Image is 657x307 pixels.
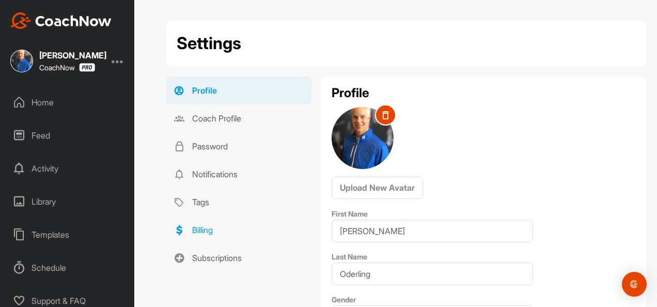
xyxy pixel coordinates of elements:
[332,209,368,218] label: First Name
[166,188,311,216] a: Tags
[6,122,130,148] div: Feed
[6,156,130,181] div: Activity
[166,216,311,244] a: Billing
[10,12,112,29] img: CoachNow
[10,50,33,72] img: square_47ea47e3587d234c465b105ada7f75d0.jpg
[166,76,311,104] a: Profile
[332,87,636,99] h2: Profile
[166,244,311,272] a: Subscriptions
[79,63,95,72] img: CoachNow Pro
[622,272,647,297] div: Open Intercom Messenger
[332,177,423,199] button: Upload New Avatar
[166,104,311,132] a: Coach Profile
[6,222,130,248] div: Templates
[332,252,367,261] label: Last Name
[340,182,415,193] span: Upload New Avatar
[166,160,311,188] a: Notifications
[6,89,130,115] div: Home
[39,51,106,59] div: [PERSON_NAME]
[6,255,130,281] div: Schedule
[177,31,241,56] h2: Settings
[6,189,130,214] div: Library
[332,107,394,169] img: user
[332,295,356,304] label: Gender
[166,132,311,160] a: Password
[39,63,95,72] div: CoachNow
